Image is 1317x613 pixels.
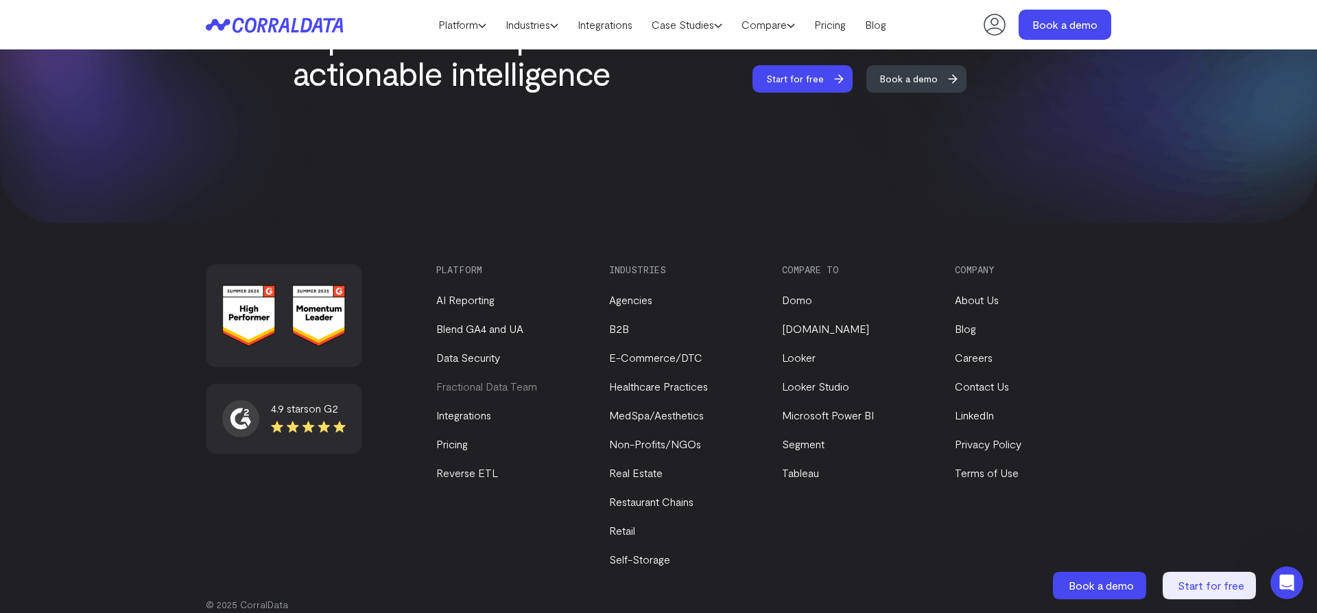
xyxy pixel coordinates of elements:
[1270,566,1303,599] iframe: Intercom live chat
[782,351,816,364] a: Looker
[429,14,496,35] a: Platform
[436,380,537,393] a: Fractional Data Team
[782,264,932,275] h3: Compare to
[782,322,869,335] a: [DOMAIN_NAME]
[609,322,629,335] a: B2B
[222,400,346,437] a: 4.9 starson G2
[955,264,1104,275] h3: Company
[752,65,865,93] a: Start for free
[805,14,855,35] a: Pricing
[1053,572,1149,599] a: Book a demo
[1019,10,1111,40] a: Book a demo
[436,322,523,335] a: Blend GA4 and UA
[782,466,819,479] a: Tableau
[609,293,652,306] a: Agencies
[782,293,812,306] a: Domo
[609,264,759,275] h3: Industries
[782,380,849,393] a: Looker Studio
[609,351,702,364] a: E-Commerce/DTC
[782,437,824,450] a: Segment
[436,351,500,364] a: Data Security
[568,14,642,35] a: Integrations
[855,14,896,35] a: Blog
[1069,579,1134,592] span: Book a demo
[206,598,1111,612] p: © 2025 CorralData
[436,293,495,306] a: AI Reporting
[955,437,1021,450] a: Privacy Policy
[609,524,635,537] a: Retail
[496,14,568,35] a: Industries
[782,408,874,421] a: Microsoft Power BI
[609,466,663,479] a: Real Estate
[609,437,701,450] a: Non-Profits/NGOs
[436,408,491,421] a: Integrations
[955,408,994,421] a: LinkedIn
[732,14,805,35] a: Compare
[642,14,732,35] a: Case Studies
[1163,572,1259,599] a: Start for free
[609,495,693,508] a: Restaurant Chains
[309,402,338,415] span: on G2
[752,65,838,93] span: Start for free
[1178,579,1244,592] span: Start for free
[609,408,704,421] a: MedSpa/Aesthetics
[866,65,951,93] span: Book a demo
[955,466,1019,479] a: Terms of Use
[866,65,979,93] a: Book a demo
[955,351,993,364] a: Careers
[436,264,586,275] h3: Platform
[955,380,1009,393] a: Contact Us
[609,553,670,566] a: Self-Storage
[436,466,498,479] a: Reverse ETL
[293,17,656,91] h2: Experience the power of actionable intelligence
[609,380,708,393] a: Healthcare Practices
[271,400,346,417] div: 4.9 stars
[955,322,976,335] a: Blog
[955,293,999,306] a: About Us
[436,437,468,450] a: Pricing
